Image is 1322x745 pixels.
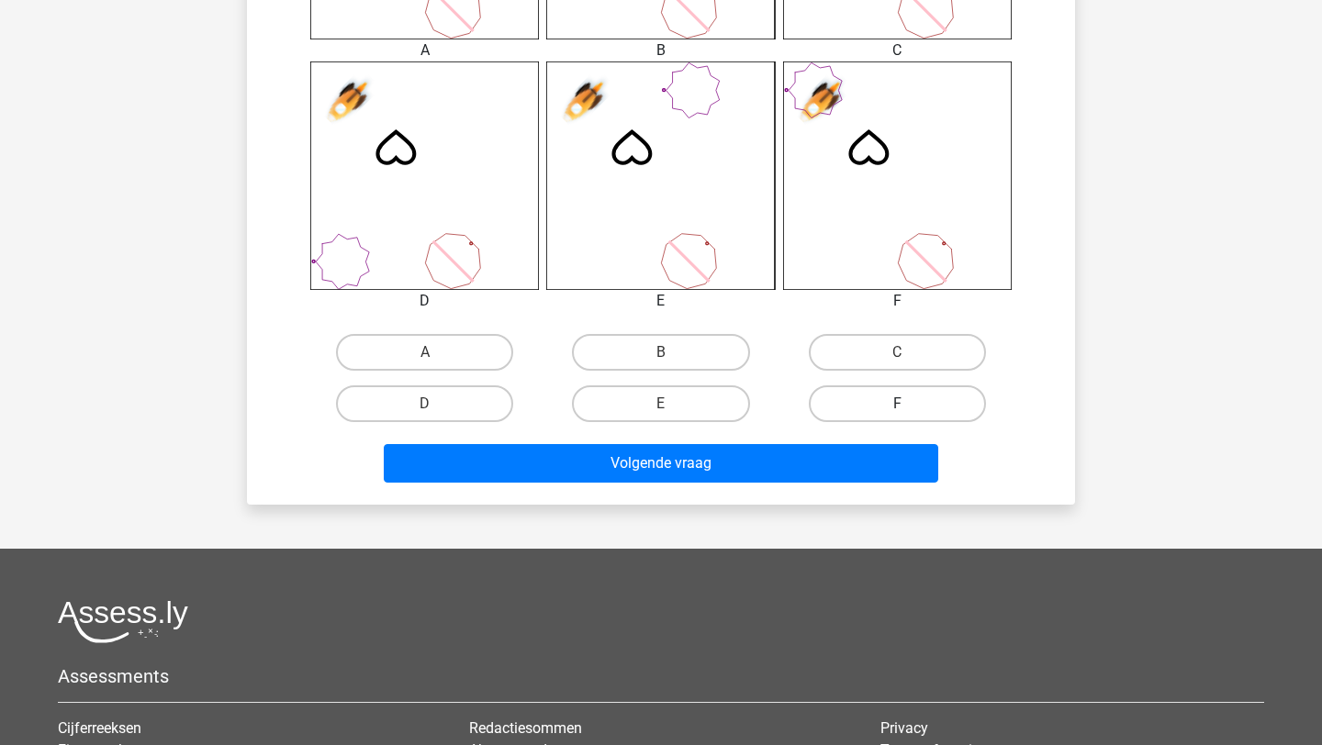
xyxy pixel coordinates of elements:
div: F [769,290,1025,312]
label: C [809,334,986,371]
div: E [532,290,789,312]
label: A [336,334,513,371]
img: Assessly logo [58,600,188,643]
div: A [297,39,553,61]
label: E [572,385,749,422]
button: Volgende vraag [384,444,939,483]
label: B [572,334,749,371]
div: C [769,39,1025,61]
a: Cijferreeksen [58,719,141,737]
div: D [297,290,553,312]
label: D [336,385,513,422]
label: F [809,385,986,422]
a: Redactiesommen [469,719,582,737]
div: B [532,39,789,61]
h5: Assessments [58,665,1264,687]
a: Privacy [880,719,928,737]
